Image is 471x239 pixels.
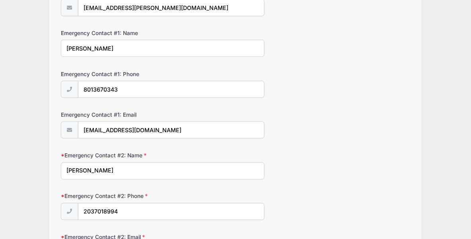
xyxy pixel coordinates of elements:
label: Emergency Contact #1: Name [61,29,177,37]
input: email@email.com [78,121,265,139]
label: Emergency Contact #2: Name [61,152,177,160]
label: Emergency Contact #1: Phone [61,70,177,78]
input: (xxx) xxx-xxxx [78,81,265,98]
input: (xxx) xxx-xxxx [78,203,265,220]
label: Emergency Contact #1: Email [61,111,177,119]
label: Emergency Contact #2: Phone [61,192,177,200]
